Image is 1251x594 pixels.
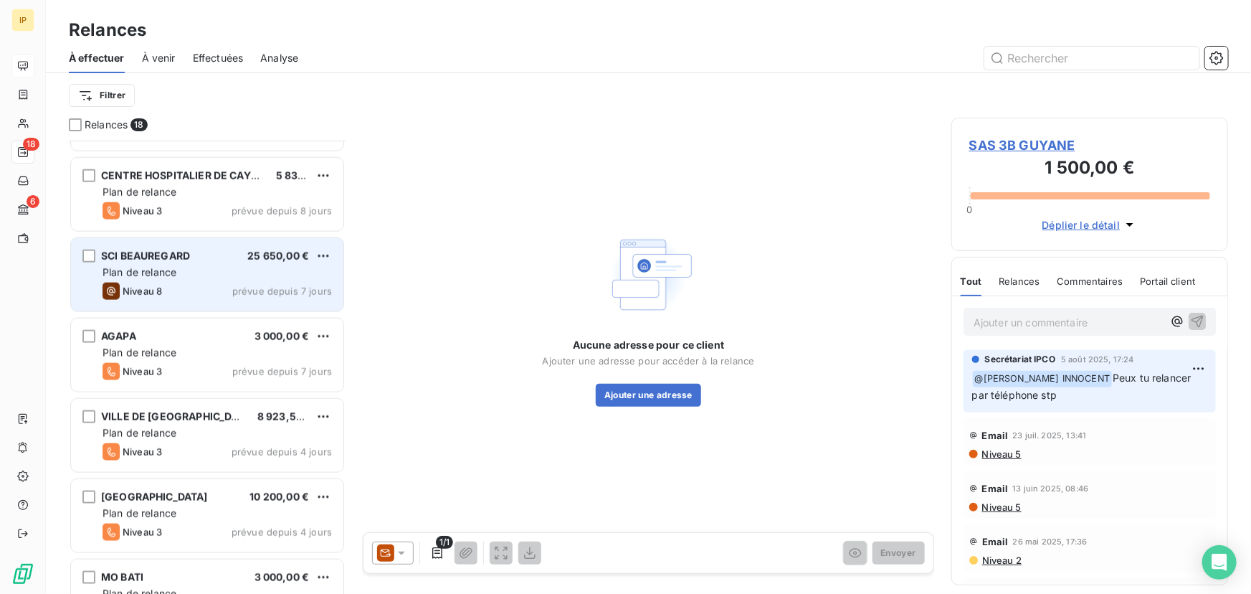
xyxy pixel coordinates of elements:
span: Déplier le détail [1042,217,1121,232]
span: Commentaires [1057,275,1123,287]
span: 3 000,00 € [255,330,310,342]
span: prévue depuis 8 jours [232,205,332,217]
div: grid [69,141,346,594]
span: Relances [999,275,1040,287]
span: SCI BEAUREGARD [101,250,190,262]
span: SAS 3B GUYANE [969,136,1210,155]
span: Portail client [1140,275,1195,287]
span: MO BATI [101,571,143,583]
span: 5 838,70 € [276,169,330,181]
span: Niveau 5 [981,448,1022,460]
button: Envoyer [872,542,925,565]
span: 5 août 2025, 17:24 [1061,355,1134,364]
span: prévue depuis 4 jours [232,527,332,538]
span: Plan de relance [103,186,176,198]
span: Niveau 8 [123,286,162,297]
div: IP [11,9,34,32]
span: Effectuées [193,51,244,65]
span: Peux tu relancer par téléphone stp [972,372,1194,401]
h3: 1 500,00 € [969,155,1210,184]
span: Niveau 3 [123,366,162,377]
span: 18 [23,138,39,151]
span: prévue depuis 7 jours [232,366,332,377]
img: Empty state [603,229,695,321]
button: Filtrer [69,84,135,107]
span: 10 200,00 € [249,491,309,503]
button: Ajouter une adresse [596,384,701,407]
span: Plan de relance [103,507,176,519]
span: Plan de relance [103,427,176,439]
span: Analyse [260,51,298,65]
span: prévue depuis 7 jours [232,286,332,297]
span: 3 000,00 € [255,571,310,583]
span: CENTRE HOSPITALIER DE CAYENNE [PERSON_NAME] [101,169,368,181]
span: Tout [961,275,982,287]
span: AGAPA [101,330,136,342]
span: Email [982,536,1009,547]
span: À venir [142,51,176,65]
h3: Relances [69,17,146,43]
span: Plan de relance [103,266,176,278]
span: Email [982,430,1009,441]
span: 25 650,00 € [247,250,309,262]
span: [GEOGRAPHIC_DATA] [101,491,208,503]
span: Niveau 2 [981,555,1022,566]
span: @ [PERSON_NAME] INNOCENT [973,371,1112,387]
span: Email [982,483,1009,494]
span: 13 juin 2025, 08:46 [1013,484,1089,493]
img: Logo LeanPay [11,562,34,585]
span: Niveau 3 [123,446,162,458]
span: 18 [130,118,147,131]
span: 26 mai 2025, 17:36 [1013,537,1088,546]
span: 1/1 [436,536,453,549]
span: Secrétariat IPCO [985,353,1055,366]
span: Relances [85,118,128,132]
span: prévue depuis 4 jours [232,446,332,458]
button: Déplier le détail [1038,217,1142,233]
div: Open Intercom Messenger [1202,545,1237,580]
span: Niveau 3 [123,205,162,217]
input: Rechercher [984,47,1199,70]
span: Ajouter une adresse pour accéder à la relance [543,355,755,367]
span: Niveau 5 [981,501,1022,513]
span: À effectuer [69,51,125,65]
span: VILLE DE [GEOGRAPHIC_DATA] [101,410,255,423]
span: Plan de relance [103,346,176,359]
span: 8 923,58 € [257,410,313,423]
span: 23 juil. 2025, 13:41 [1013,431,1087,440]
span: Aucune adresse pour ce client [573,338,724,352]
span: 0 [967,204,973,215]
span: 6 [27,195,39,208]
span: Niveau 3 [123,527,162,538]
